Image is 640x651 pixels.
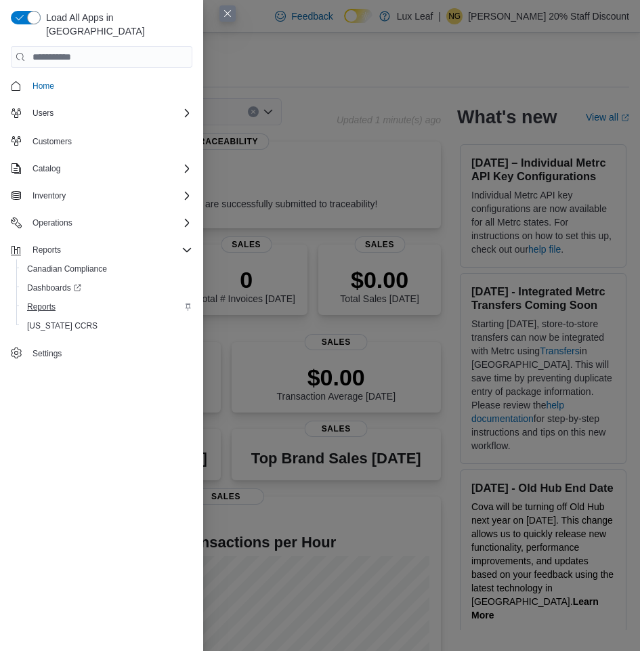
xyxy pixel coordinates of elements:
span: Customers [33,136,72,147]
button: Operations [5,213,198,232]
span: Users [33,108,54,119]
button: Inventory [5,186,198,205]
span: [US_STATE] CCRS [27,320,98,331]
button: Close this dialog [219,5,236,22]
span: Users [27,105,192,121]
span: Reports [27,242,192,258]
span: Home [33,81,54,91]
span: Washington CCRS [22,318,192,334]
span: Inventory [27,188,192,204]
span: Dashboards [27,282,81,293]
a: [US_STATE] CCRS [22,318,103,334]
button: Users [5,104,198,123]
a: Home [27,78,60,94]
nav: Complex example [11,70,192,366]
span: Canadian Compliance [22,261,192,277]
button: Operations [27,215,78,231]
span: Reports [33,245,61,255]
button: Inventory [27,188,71,204]
span: Customers [27,132,192,149]
span: Operations [33,217,72,228]
a: Customers [27,133,77,150]
a: Settings [27,345,67,362]
span: Settings [33,348,62,359]
span: Settings [27,345,192,362]
button: Users [27,105,59,121]
a: Dashboards [22,280,87,296]
a: Reports [22,299,61,315]
span: Reports [27,301,56,312]
span: Load All Apps in [GEOGRAPHIC_DATA] [41,11,192,38]
span: Catalog [27,161,192,177]
button: Settings [5,343,198,363]
span: Canadian Compliance [27,264,107,274]
button: Catalog [5,159,198,178]
span: Operations [27,215,192,231]
span: Catalog [33,163,60,174]
span: Reports [22,299,192,315]
a: Canadian Compliance [22,261,112,277]
button: Reports [16,297,198,316]
button: Catalog [27,161,66,177]
span: Inventory [33,190,66,201]
button: Reports [27,242,66,258]
button: Canadian Compliance [16,259,198,278]
a: Dashboards [16,278,198,297]
span: Home [27,77,192,94]
button: Customers [5,131,198,150]
button: Home [5,76,198,96]
button: [US_STATE] CCRS [16,316,198,335]
button: Reports [5,240,198,259]
span: Dashboards [22,280,192,296]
